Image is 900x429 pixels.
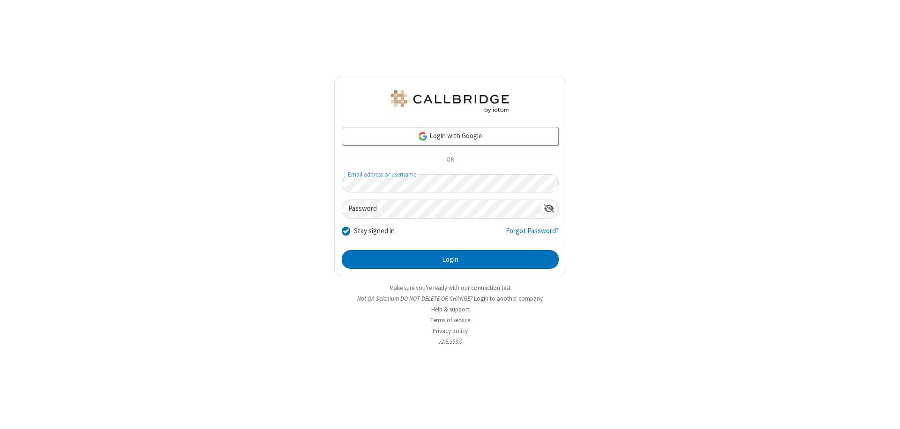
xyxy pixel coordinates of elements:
input: Password [342,200,540,218]
button: Login to another company [474,294,543,303]
img: QA Selenium DO NOT DELETE OR CHANGE [389,90,511,113]
img: google-icon.png [418,131,428,141]
a: Make sure you're ready with our connection test [390,284,510,292]
li: Not QA Selenium DO NOT DELETE OR CHANGE? [334,294,566,303]
label: Stay signed in [354,226,395,237]
a: Privacy policy [433,327,468,335]
div: Show password [540,200,558,217]
a: Login with Google [342,127,559,146]
a: Forgot Password? [506,226,559,244]
li: v2.6.353.0 [334,337,566,346]
span: OR [442,154,457,167]
button: Login [342,250,559,269]
a: Help & support [431,305,469,313]
input: Email address or username [342,174,559,192]
a: Terms of service [430,316,470,324]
